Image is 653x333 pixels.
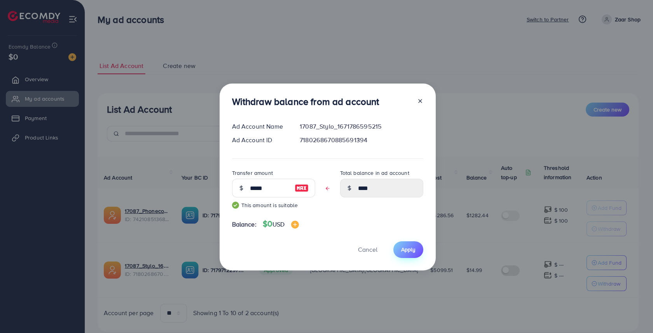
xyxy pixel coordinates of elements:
[393,241,423,258] button: Apply
[293,136,429,145] div: 7180268670885691394
[232,96,379,107] h3: Withdraw balance from ad account
[348,241,387,258] button: Cancel
[295,183,309,193] img: image
[401,246,416,253] span: Apply
[232,169,273,177] label: Transfer amount
[340,169,409,177] label: Total balance in ad account
[263,219,299,229] h4: $0
[232,202,239,209] img: guide
[272,220,285,228] span: USD
[226,122,294,131] div: Ad Account Name
[226,136,294,145] div: Ad Account ID
[291,221,299,228] img: image
[293,122,429,131] div: 17087_Stylo_1671786595215
[358,245,377,254] span: Cancel
[232,220,257,229] span: Balance:
[620,298,647,327] iframe: Chat
[232,201,315,209] small: This amount is suitable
